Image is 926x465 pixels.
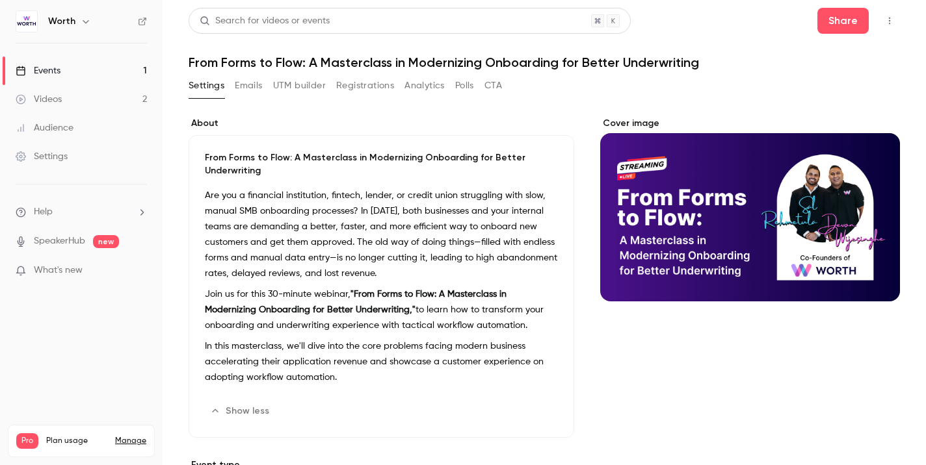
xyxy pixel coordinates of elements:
[205,338,558,385] p: In this masterclass, we'll dive into the core problems facing modern business accelerating their ...
[48,15,75,28] h6: Worth
[189,55,900,70] h1: From Forms to Flow: A Masterclass in Modernizing Onboarding for Better Underwriting
[16,93,62,106] div: Videos
[115,436,146,446] a: Manage
[205,290,507,314] strong: "From Forms to Flow: A Masterclass in Modernizing Onboarding for Better Underwriting,"
[205,188,558,281] p: Are you a financial institution, fintech, lender, or credit union struggling with slow, manual SM...
[200,14,330,28] div: Search for videos or events
[235,75,262,96] button: Emails
[600,117,900,130] label: Cover image
[455,75,474,96] button: Polls
[16,150,68,163] div: Settings
[34,234,85,248] a: SpeakerHub
[16,205,147,219] li: help-dropdown-opener
[16,121,73,134] div: Audience
[34,205,53,219] span: Help
[46,436,107,446] span: Plan usage
[205,151,558,177] p: From Forms to Flow: A Masterclass in Modernizing Onboarding for Better Underwriting
[205,401,277,421] button: Show less
[34,264,83,277] span: What's new
[189,75,224,96] button: Settings
[205,286,558,333] p: Join us for this 30-minute webinar, to learn how to transform your onboarding and underwriting ex...
[484,75,502,96] button: CTA
[404,75,445,96] button: Analytics
[273,75,326,96] button: UTM builder
[817,8,869,34] button: Share
[189,117,574,130] label: About
[16,11,37,32] img: Worth
[600,117,900,301] section: Cover image
[16,64,60,77] div: Events
[16,433,38,449] span: Pro
[336,75,394,96] button: Registrations
[93,235,119,248] span: new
